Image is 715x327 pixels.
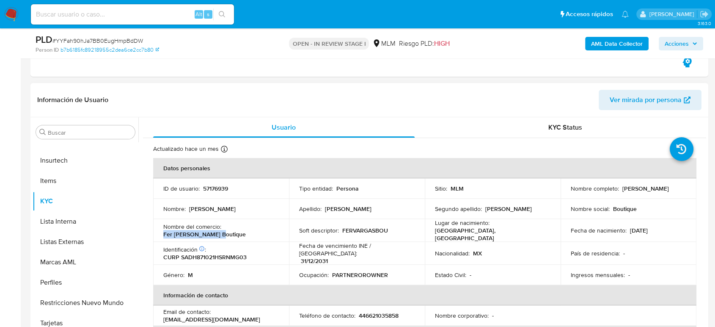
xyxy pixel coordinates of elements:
[628,271,630,279] p: -
[33,232,138,252] button: Listas Externas
[613,205,637,213] p: Boutique
[325,205,371,213] p: [PERSON_NAME]
[33,171,138,191] button: Items
[163,230,246,238] p: Fer [PERSON_NAME] Boutique
[585,37,649,50] button: AML Data Collector
[33,272,138,293] button: Perfiles
[163,316,260,323] p: [EMAIL_ADDRESS][DOMAIN_NAME]
[399,39,449,48] span: Riesgo PLD:
[470,271,471,279] p: -
[36,46,59,54] b: Person ID
[621,11,629,18] a: Notificaciones
[435,205,482,213] p: Segundo apellido :
[492,312,494,319] p: -
[336,185,359,192] p: Persona
[700,10,709,19] a: Salir
[451,185,464,192] p: MLM
[289,38,369,50] p: OPEN - IN REVIEW STAGE I
[435,312,489,319] p: Nombre corporativo :
[37,96,108,104] h1: Información de Usuario
[630,227,648,234] p: [DATE]
[60,46,159,54] a: b7b6185fc89218955c2dea6ce2cc7b80
[359,312,399,319] p: 446621035858
[571,205,610,213] p: Nombre social :
[163,253,247,261] p: CURP SADH871021HSRNMG03
[163,205,186,213] p: Nombre :
[299,185,333,192] p: Tipo entidad :
[189,205,236,213] p: [PERSON_NAME]
[301,257,328,265] p: 31/12/2031
[163,246,206,253] p: Identificación :
[665,37,689,50] span: Acciones
[571,249,620,257] p: País de residencia :
[435,219,489,227] p: Lugar de nacimiento :
[610,90,682,110] span: Ver mirada por persona
[548,122,582,132] span: KYC Status
[372,39,395,48] div: MLM
[153,145,219,153] p: Actualizado hace un mes
[163,185,200,192] p: ID de usuario :
[36,33,52,46] b: PLD
[599,90,701,110] button: Ver mirada por persona
[571,227,627,234] p: Fecha de nacimiento :
[299,205,322,213] p: Apellido :
[153,158,696,178] th: Datos personales
[52,36,143,45] span: # YYFah90hJa7BB0EugHmpBdDW
[33,293,138,313] button: Restricciones Nuevo Mundo
[435,185,447,192] p: Sitio :
[485,205,532,213] p: [PERSON_NAME]
[207,10,209,18] span: s
[659,37,703,50] button: Acciones
[435,249,470,257] p: Nacionalidad :
[272,122,296,132] span: Usuario
[649,10,697,18] p: diego.gardunorosas@mercadolibre.com.mx
[622,185,669,192] p: [PERSON_NAME]
[195,10,202,18] span: Alt
[435,227,547,242] p: [GEOGRAPHIC_DATA], [GEOGRAPHIC_DATA]
[153,285,696,305] th: Información de contacto
[188,271,193,279] p: M
[33,150,138,171] button: Insurtech
[163,308,211,316] p: Email de contacto :
[434,39,449,48] span: HIGH
[591,37,643,50] b: AML Data Collector
[332,271,388,279] p: PARTNEROROWNER
[33,191,138,211] button: KYC
[299,242,415,257] p: Fecha de vencimiento INE / [GEOGRAPHIC_DATA] :
[203,185,228,192] p: 57176939
[299,227,339,234] p: Soft descriptor :
[31,9,234,20] input: Buscar usuario o caso...
[299,271,329,279] p: Ocupación :
[163,271,184,279] p: Género :
[163,223,221,230] p: Nombre del comercio :
[33,252,138,272] button: Marcas AML
[435,271,466,279] p: Estado Civil :
[299,312,355,319] p: Teléfono de contacto :
[33,211,138,232] button: Lista Interna
[623,249,625,257] p: -
[566,10,613,19] span: Accesos rápidos
[342,227,388,234] p: FERVARGASBOU
[213,8,231,20] button: search-icon
[571,185,619,192] p: Nombre completo :
[697,20,711,27] span: 3.163.0
[473,249,482,257] p: MX
[571,271,625,279] p: Ingresos mensuales :
[39,129,46,136] button: Buscar
[48,129,132,136] input: Buscar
